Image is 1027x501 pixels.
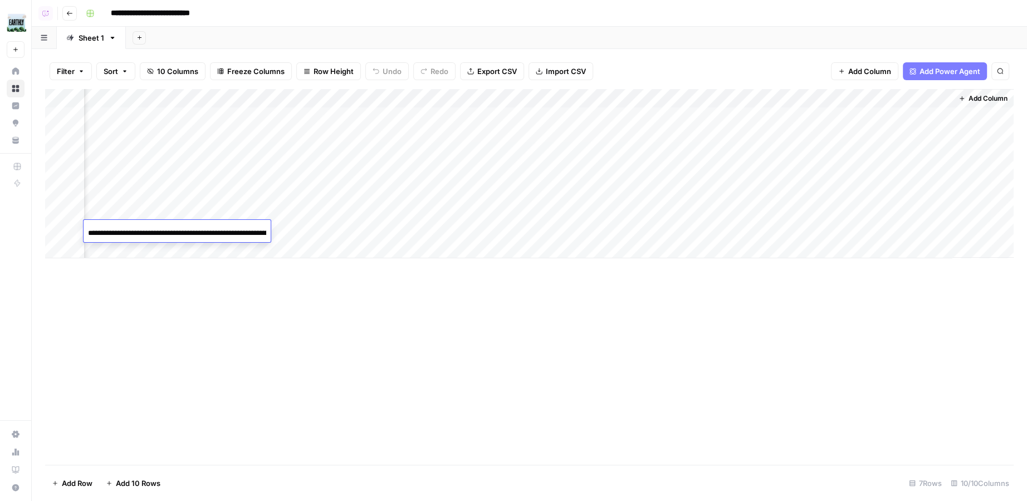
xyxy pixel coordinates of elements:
a: Settings [7,425,25,443]
a: Browse [7,80,25,97]
button: Filter [50,62,92,80]
span: Freeze Columns [227,66,285,77]
span: Add 10 Rows [116,478,160,489]
div: 10/10 Columns [946,474,1014,492]
button: Row Height [296,62,361,80]
img: Earthly Logo [7,13,27,33]
button: Workspace: Earthly [7,9,25,37]
span: Filter [57,66,75,77]
button: Add Power Agent [903,62,987,80]
a: Opportunities [7,114,25,132]
span: Undo [383,66,402,77]
button: Help + Support [7,479,25,497]
button: Export CSV [460,62,524,80]
button: 10 Columns [140,62,206,80]
button: Add Row [45,474,99,492]
button: Undo [365,62,409,80]
span: Sort [104,66,118,77]
a: Insights [7,97,25,115]
span: Row Height [314,66,354,77]
button: Add 10 Rows [99,474,167,492]
span: Add Column [969,94,1008,104]
span: Add Row [62,478,92,489]
a: Learning Hub [7,461,25,479]
button: Redo [413,62,456,80]
button: Add Column [831,62,898,80]
span: Add Power Agent [920,66,980,77]
button: Add Column [954,91,1012,106]
a: Sheet 1 [57,27,126,49]
button: Freeze Columns [210,62,292,80]
div: Sheet 1 [79,32,104,43]
span: 10 Columns [157,66,198,77]
span: Redo [431,66,448,77]
a: Home [7,62,25,80]
span: Import CSV [546,66,586,77]
button: Import CSV [529,62,593,80]
a: Usage [7,443,25,461]
span: Add Column [848,66,891,77]
a: Your Data [7,131,25,149]
div: 7 Rows [904,474,946,492]
span: Export CSV [477,66,517,77]
button: Sort [96,62,135,80]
